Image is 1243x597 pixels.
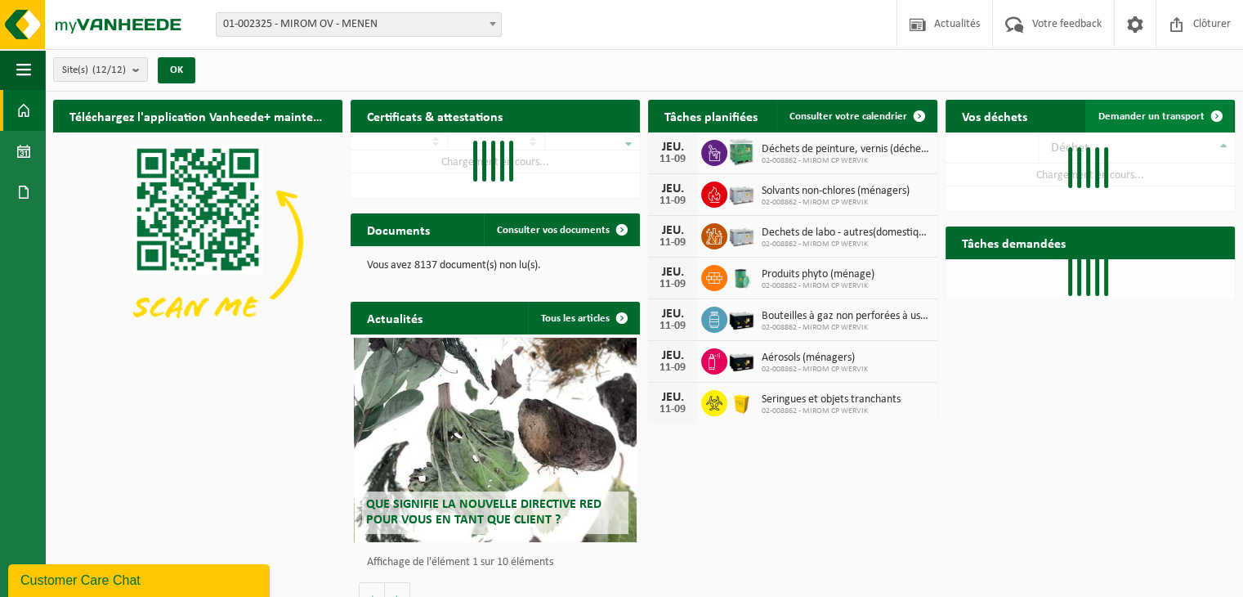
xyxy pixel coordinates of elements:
[762,143,929,156] span: Déchets de peinture, vernis (déchets domestiques)
[727,304,755,332] img: PB-LB-0680-HPE-BK-11
[762,352,868,365] span: Aérosols (ménagers)
[656,237,689,249] div: 11-09
[946,227,1082,258] h2: Tâches demandées
[351,100,519,132] h2: Certificats & attestations
[217,13,501,36] span: 01-002325 - MIROM OV - MENEN
[53,57,148,82] button: Site(s)(12/12)
[656,224,689,237] div: JEU.
[367,557,632,568] p: Affichage de l'élément 1 sur 10 éléments
[762,281,874,291] span: 02-008862 - MIROM CP WERVIK
[351,213,446,245] h2: Documents
[762,393,901,406] span: Seringues et objets tranchants
[656,349,689,362] div: JEU.
[727,221,755,249] img: PB-LB-0680-HPE-GY-11
[656,195,689,207] div: 11-09
[158,57,195,83] button: OK
[656,362,689,374] div: 11-09
[656,404,689,415] div: 11-09
[53,132,342,350] img: Download de VHEPlus App
[727,137,755,167] img: PB-HB-1400-HPE-GN-11
[92,65,126,75] count: (12/12)
[497,225,610,236] span: Consulter vos documents
[216,12,502,37] span: 01-002325 - MIROM OV - MENEN
[528,302,638,334] a: Tous les articles
[656,307,689,321] div: JEU.
[789,111,907,122] span: Consulter votre calendrier
[656,182,689,195] div: JEU.
[762,198,910,208] span: 02-008862 - MIROM CP WERVIK
[762,365,868,375] span: 02-008862 - MIROM CP WERVIK
[727,388,755,415] img: LP-SB-00050-HPE-22
[762,406,901,416] span: 02-008862 - MIROM CP WERVIK
[656,321,689,332] div: 11-09
[946,100,1044,132] h2: Vos déchets
[656,279,689,290] div: 11-09
[656,391,689,404] div: JEU.
[762,268,874,281] span: Produits phyto (ménage)
[762,156,929,166] span: 02-008862 - MIROM CP WERVIK
[53,100,342,132] h2: Téléchargez l'application Vanheede+ maintenant!
[762,310,929,323] span: Bouteilles à gaz non perforées à usage unique (domestique)
[727,263,755,290] img: PB-OT-0200-MET-00-02
[484,213,638,246] a: Consulter vos documents
[727,179,755,207] img: PB-LB-0680-HPE-GY-11
[367,260,624,272] p: Vous avez 8137 document(s) non lu(s).
[62,58,126,83] span: Site(s)
[8,561,273,597] iframe: chat widget
[366,498,601,527] span: Que signifie la nouvelle directive RED pour vous en tant que client ?
[354,338,637,542] a: Que signifie la nouvelle directive RED pour vous en tant que client ?
[762,227,929,240] span: Dechets de labo - autres(domestique)
[1098,111,1205,122] span: Demander un transport
[656,141,689,154] div: JEU.
[648,100,774,132] h2: Tâches planifiées
[762,240,929,249] span: 02-008862 - MIROM CP WERVIK
[727,346,755,374] img: PB-LB-0680-HPE-BK-11
[762,185,910,198] span: Solvants non-chlores (ménagers)
[762,323,929,333] span: 02-008862 - MIROM CP WERVIK
[656,266,689,279] div: JEU.
[1085,100,1233,132] a: Demander un transport
[776,100,936,132] a: Consulter votre calendrier
[656,154,689,165] div: 11-09
[351,302,439,334] h2: Actualités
